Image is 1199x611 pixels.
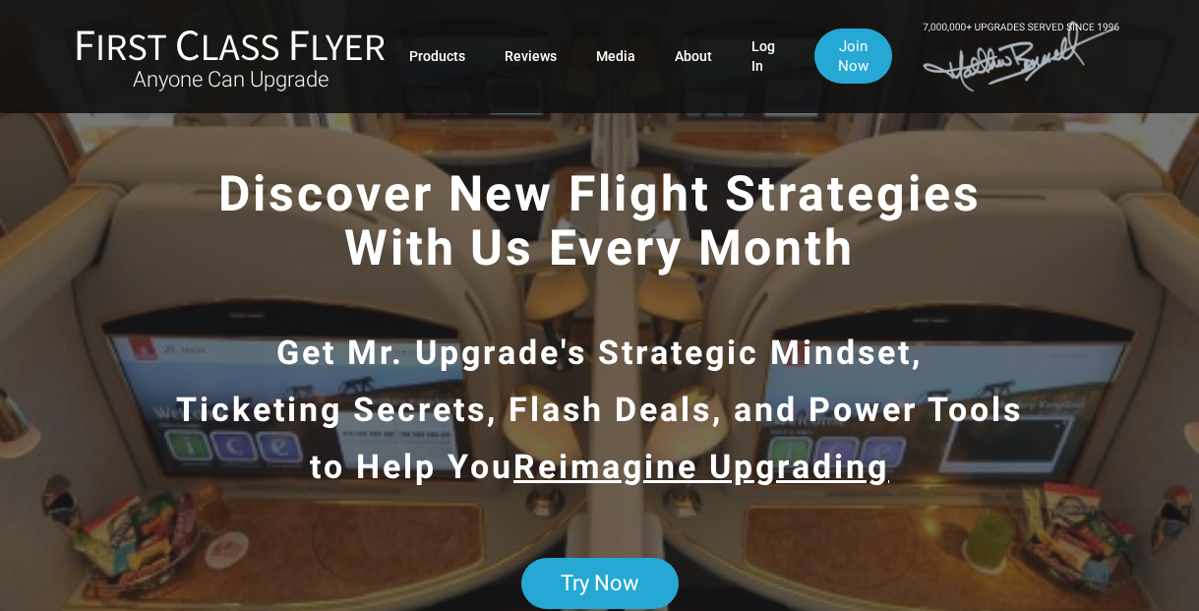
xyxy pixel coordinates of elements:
[218,165,982,276] span: Discover New Flight Strategies With Us Every Month
[513,447,889,486] span: Reimagine Upgrading
[596,38,635,74] a: Media
[521,558,679,609] a: Try Now
[76,29,386,63] img: First Class Flyer
[675,38,712,74] a: About
[505,38,557,74] a: Reviews
[176,333,1023,486] span: Get Mr. Upgrade's Strategic Mindset, Ticketing Secrets, Flash Deals, and Power Tools to Help You
[751,29,775,84] a: Log In
[409,38,465,74] a: Products
[76,29,386,94] a: First Class FlyerAnyone Can Upgrade
[814,29,892,84] a: Join Now
[561,571,639,595] span: Try Now
[76,66,386,94] small: Anyone Can Upgrade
